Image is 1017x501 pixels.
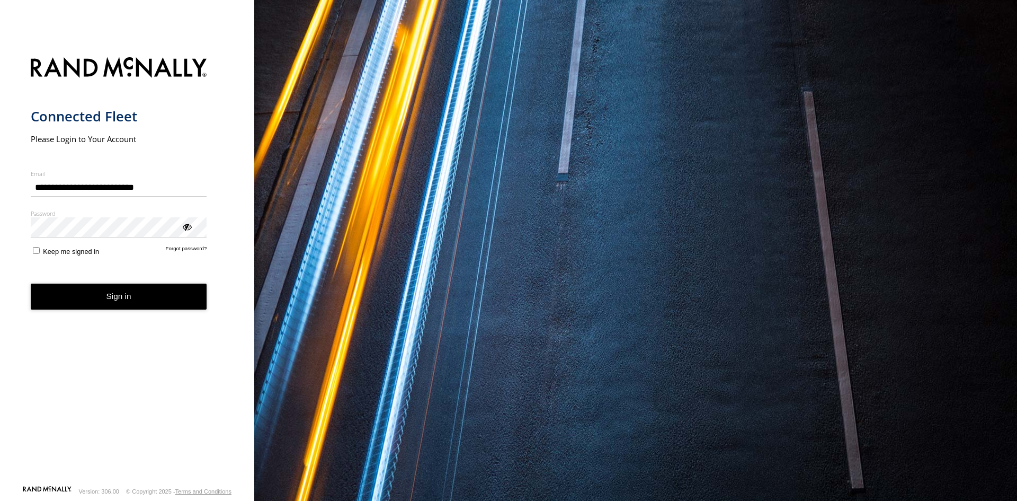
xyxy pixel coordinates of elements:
div: © Copyright 2025 - [126,488,231,495]
label: Password [31,209,207,217]
input: Keep me signed in [33,247,40,254]
form: main [31,51,224,485]
a: Forgot password? [166,245,207,256]
h2: Please Login to Your Account [31,134,207,144]
span: Keep me signed in [43,248,99,256]
label: Email [31,170,207,178]
div: ViewPassword [181,221,192,232]
button: Sign in [31,284,207,310]
a: Visit our Website [23,486,72,497]
a: Terms and Conditions [175,488,231,495]
img: Rand McNally [31,55,207,82]
h1: Connected Fleet [31,108,207,125]
div: Version: 306.00 [79,488,119,495]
